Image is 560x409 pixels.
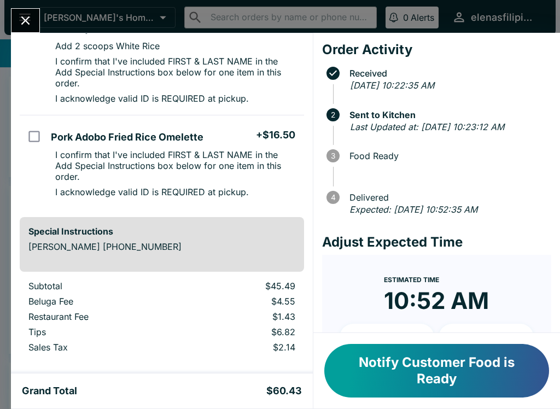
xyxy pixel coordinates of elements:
[384,287,489,315] time: 10:52 AM
[349,204,477,215] em: Expected: [DATE] 10:52:35 AM
[55,93,249,104] p: I acknowledge valid ID is REQUIRED at pickup.
[188,296,295,307] p: $4.55
[188,311,295,322] p: $1.43
[28,311,170,322] p: Restaurant Fee
[28,241,295,252] p: [PERSON_NAME] [PHONE_NUMBER]
[344,110,551,120] span: Sent to Kitchen
[350,80,434,91] em: [DATE] 10:22:35 AM
[28,326,170,337] p: Tips
[11,9,39,32] button: Close
[188,281,295,291] p: $45.49
[28,226,295,237] h6: Special Instructions
[331,110,335,119] text: 2
[344,151,551,161] span: Food Ready
[340,324,435,351] button: + 10
[331,151,335,160] text: 3
[55,149,295,182] p: I confirm that I've included FIRST & LAST NAME in the Add Special Instructions box below for one ...
[330,193,335,202] text: 4
[350,121,504,132] em: Last Updated at: [DATE] 10:23:12 AM
[51,131,203,144] h5: Pork Adobo Fried Rice Omelette
[256,128,295,142] h5: + $16.50
[28,342,170,353] p: Sales Tax
[20,281,304,357] table: orders table
[344,192,551,202] span: Delivered
[344,68,551,78] span: Received
[28,296,170,307] p: Beluga Fee
[384,276,439,284] span: Estimated Time
[439,324,534,351] button: + 20
[55,186,249,197] p: I acknowledge valid ID is REQUIRED at pickup.
[188,326,295,337] p: $6.82
[322,42,551,58] h4: Order Activity
[55,56,295,89] p: I confirm that I've included FIRST & LAST NAME in the Add Special Instructions box below for one ...
[22,384,77,398] h5: Grand Total
[188,342,295,353] p: $2.14
[324,344,549,398] button: Notify Customer Food is Ready
[322,234,551,250] h4: Adjust Expected Time
[28,281,170,291] p: Subtotal
[266,384,302,398] h5: $60.43
[55,40,160,51] p: Add 2 scoops White Rice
